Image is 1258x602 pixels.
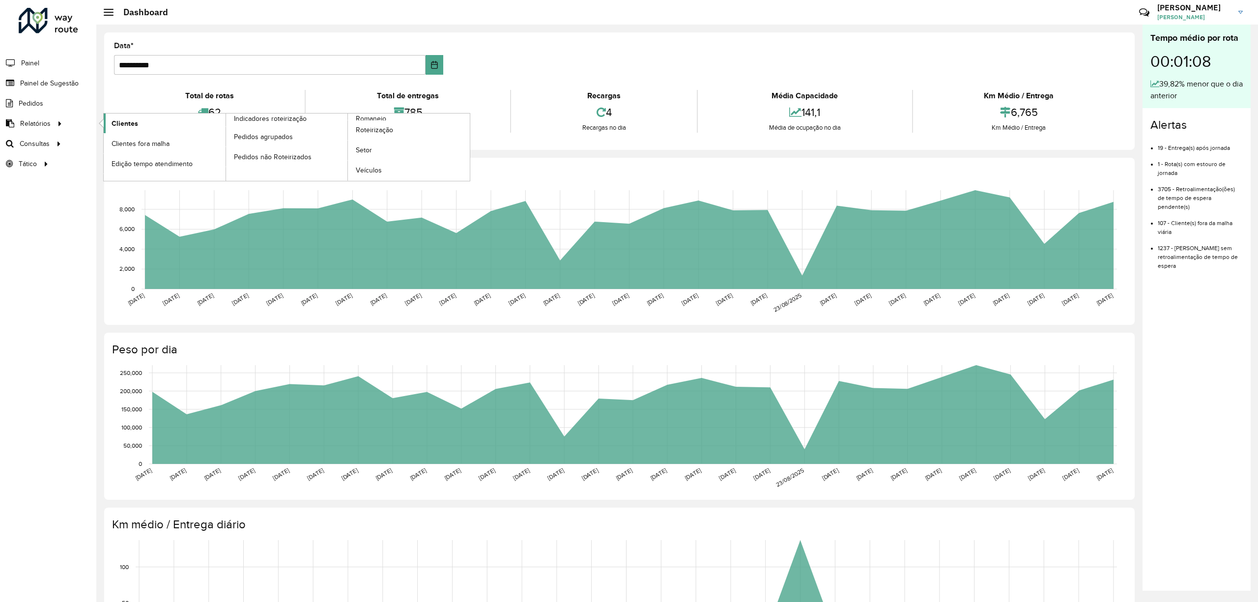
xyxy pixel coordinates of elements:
[121,406,142,412] text: 150,000
[889,467,908,481] text: [DATE]
[112,118,138,129] span: Clientes
[646,292,664,306] text: [DATE]
[819,292,837,306] text: [DATE]
[123,442,142,449] text: 50,000
[348,120,470,140] a: Roteirização
[615,467,633,481] text: [DATE]
[854,292,872,306] text: [DATE]
[234,114,307,124] span: Indicadores roteirização
[1134,2,1155,23] a: Contato Rápido
[104,154,226,173] a: Edição tempo atendimento
[1027,292,1045,306] text: [DATE]
[203,467,222,481] text: [DATE]
[169,467,187,481] text: [DATE]
[104,134,226,153] a: Clientes fora malha
[443,467,462,481] text: [DATE]
[1157,3,1231,12] h3: [PERSON_NAME]
[888,292,907,306] text: [DATE]
[19,159,37,169] span: Tático
[403,292,422,306] text: [DATE]
[1061,467,1080,481] text: [DATE]
[546,467,565,481] text: [DATE]
[774,467,805,488] text: 23/08/2025
[1095,292,1114,306] text: [DATE]
[922,292,941,306] text: [DATE]
[226,127,348,146] a: Pedidos agrupados
[20,139,50,149] span: Consultas
[119,266,135,272] text: 2,000
[426,55,443,75] button: Choose Date
[1150,45,1243,78] div: 00:01:08
[340,467,359,481] text: [DATE]
[226,147,348,167] a: Pedidos não Roteirizados
[356,165,382,175] span: Veículos
[993,467,1011,481] text: [DATE]
[512,467,531,481] text: [DATE]
[576,292,595,306] text: [DATE]
[131,286,135,292] text: 0
[514,90,694,102] div: Recargas
[116,90,302,102] div: Total de rotas
[772,292,803,313] text: 23/08/2025
[1095,467,1114,481] text: [DATE]
[915,90,1122,102] div: Km Médio / Entrega
[957,292,976,306] text: [DATE]
[120,370,142,376] text: 250,000
[1157,13,1231,22] span: [PERSON_NAME]
[700,123,909,133] div: Média de ocupação no dia
[684,467,702,481] text: [DATE]
[681,292,699,306] text: [DATE]
[1027,467,1046,481] text: [DATE]
[21,58,39,68] span: Painel
[915,123,1122,133] div: Km Médio / Entrega
[120,388,142,394] text: 200,000
[231,292,250,306] text: [DATE]
[438,292,457,306] text: [DATE]
[121,424,142,430] text: 100,000
[356,145,372,155] span: Setor
[119,206,135,212] text: 8,000
[300,292,318,306] text: [DATE]
[1158,177,1243,211] li: 3705 - Retroalimentação(ões) de tempo de espera pendente(s)
[715,292,734,306] text: [DATE]
[915,102,1122,123] div: 6,765
[514,123,694,133] div: Recargas no dia
[162,292,180,306] text: [DATE]
[473,292,491,306] text: [DATE]
[1061,292,1080,306] text: [DATE]
[226,114,470,181] a: Romaneio
[1158,211,1243,236] li: 107 - Cliente(s) fora da malha viária
[924,467,943,481] text: [DATE]
[114,7,168,18] h2: Dashboard
[114,40,134,52] label: Data
[237,467,256,481] text: [DATE]
[272,467,290,481] text: [DATE]
[356,125,393,135] span: Roteirização
[958,467,977,481] text: [DATE]
[234,132,293,142] span: Pedidos agrupados
[821,467,839,481] text: [DATE]
[119,246,135,252] text: 4,000
[700,102,909,123] div: 141,1
[306,467,325,481] text: [DATE]
[1150,31,1243,45] div: Tempo médio por rota
[139,460,142,467] text: 0
[580,467,599,481] text: [DATE]
[119,226,135,232] text: 6,000
[409,467,428,481] text: [DATE]
[19,98,43,109] span: Pedidos
[649,467,668,481] text: [DATE]
[356,114,386,124] span: Romaneio
[104,114,226,133] a: Clientes
[348,161,470,180] a: Veículos
[265,292,284,306] text: [DATE]
[700,90,909,102] div: Média Capacidade
[752,467,771,481] text: [DATE]
[1158,136,1243,152] li: 19 - Entrega(s) após jornada
[855,467,874,481] text: [DATE]
[478,467,496,481] text: [DATE]
[20,78,79,88] span: Painel de Sugestão
[718,467,737,481] text: [DATE]
[542,292,561,306] text: [DATE]
[1150,78,1243,102] div: 39,82% menor que o dia anterior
